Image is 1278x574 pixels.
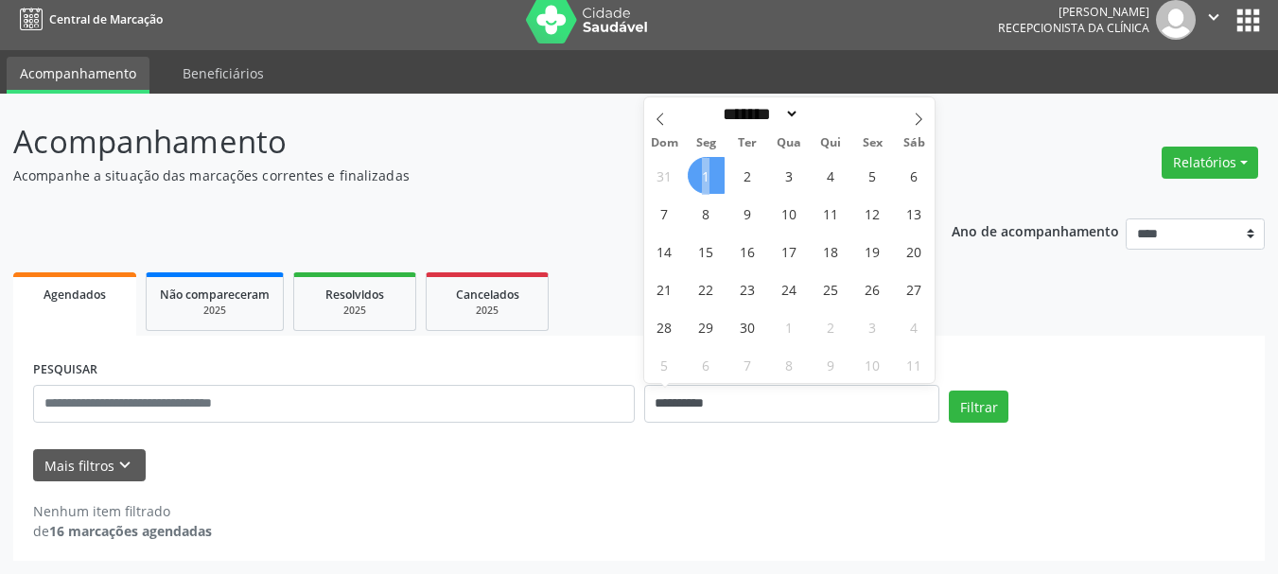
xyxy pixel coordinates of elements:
[854,270,891,307] span: Setembro 26, 2025
[771,270,808,307] span: Setembro 24, 2025
[33,521,212,541] div: de
[896,157,933,194] span: Setembro 6, 2025
[813,270,849,307] span: Setembro 25, 2025
[325,287,384,303] span: Resolvidos
[813,308,849,345] span: Outubro 2, 2025
[717,104,800,124] select: Month
[1232,4,1265,37] button: apps
[893,137,935,149] span: Sáb
[440,304,534,318] div: 2025
[998,4,1149,20] div: [PERSON_NAME]
[896,308,933,345] span: Outubro 4, 2025
[646,233,683,270] span: Setembro 14, 2025
[813,233,849,270] span: Setembro 18, 2025
[33,501,212,521] div: Nenhum item filtrado
[949,391,1008,423] button: Filtrar
[771,233,808,270] span: Setembro 17, 2025
[727,137,768,149] span: Ter
[688,157,725,194] span: Setembro 1, 2025
[307,304,402,318] div: 2025
[813,157,849,194] span: Setembro 4, 2025
[854,233,891,270] span: Setembro 19, 2025
[771,195,808,232] span: Setembro 10, 2025
[646,270,683,307] span: Setembro 21, 2025
[854,195,891,232] span: Setembro 12, 2025
[688,195,725,232] span: Setembro 8, 2025
[771,346,808,383] span: Outubro 8, 2025
[685,137,727,149] span: Seg
[7,57,149,94] a: Acompanhamento
[851,137,893,149] span: Sex
[1203,7,1224,27] i: 
[896,195,933,232] span: Setembro 13, 2025
[854,346,891,383] span: Outubro 10, 2025
[688,270,725,307] span: Setembro 22, 2025
[896,270,933,307] span: Setembro 27, 2025
[33,449,146,482] button: Mais filtroskeyboard_arrow_down
[160,304,270,318] div: 2025
[813,346,849,383] span: Outubro 9, 2025
[810,137,851,149] span: Qui
[854,157,891,194] span: Setembro 5, 2025
[49,522,212,540] strong: 16 marcações agendadas
[13,4,163,35] a: Central de Marcação
[896,233,933,270] span: Setembro 20, 2025
[1162,147,1258,179] button: Relatórios
[13,118,889,165] p: Acompanhamento
[456,287,519,303] span: Cancelados
[729,233,766,270] span: Setembro 16, 2025
[646,195,683,232] span: Setembro 7, 2025
[768,137,810,149] span: Qua
[729,270,766,307] span: Setembro 23, 2025
[160,287,270,303] span: Não compareceram
[688,346,725,383] span: Outubro 6, 2025
[952,218,1119,242] p: Ano de acompanhamento
[771,157,808,194] span: Setembro 3, 2025
[896,346,933,383] span: Outubro 11, 2025
[799,104,862,124] input: Year
[729,346,766,383] span: Outubro 7, 2025
[169,57,277,90] a: Beneficiários
[33,356,97,385] label: PESQUISAR
[771,308,808,345] span: Outubro 1, 2025
[729,157,766,194] span: Setembro 2, 2025
[688,308,725,345] span: Setembro 29, 2025
[688,233,725,270] span: Setembro 15, 2025
[729,308,766,345] span: Setembro 30, 2025
[49,11,163,27] span: Central de Marcação
[729,195,766,232] span: Setembro 9, 2025
[13,165,889,185] p: Acompanhe a situação das marcações correntes e finalizadas
[854,308,891,345] span: Outubro 3, 2025
[644,137,686,149] span: Dom
[646,157,683,194] span: Agosto 31, 2025
[44,287,106,303] span: Agendados
[998,20,1149,36] span: Recepcionista da clínica
[114,455,135,476] i: keyboard_arrow_down
[646,346,683,383] span: Outubro 5, 2025
[813,195,849,232] span: Setembro 11, 2025
[646,308,683,345] span: Setembro 28, 2025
